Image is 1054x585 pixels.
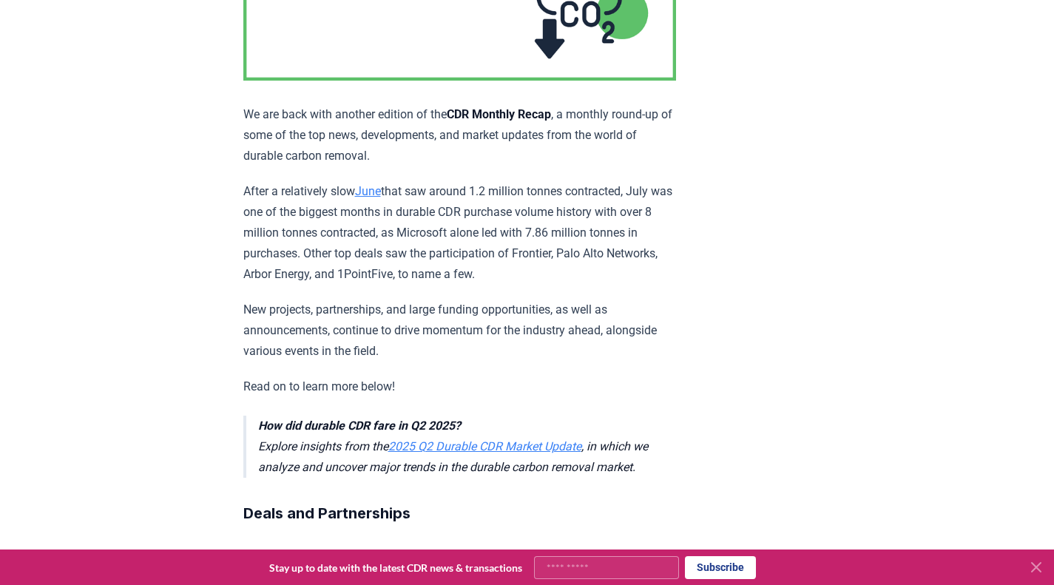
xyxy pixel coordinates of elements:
[388,439,581,453] a: 2025 Q2 Durable CDR Market Update
[355,184,381,198] a: June
[243,504,411,522] strong: Deals and Partnerships
[243,181,676,285] p: After a relatively slow that saw around 1.2 million tonnes contracted, July was one of the bigges...
[258,419,648,474] em: Explore insights from the , in which we analyze and uncover major trends in the durable carbon re...
[243,300,676,362] p: New projects, partnerships, and large funding opportunities, as well as announcements, continue t...
[243,376,676,397] p: Read on to learn more below!
[243,104,676,166] p: We are back with another edition of the , a monthly round-up of some of the top news, development...
[447,107,551,121] strong: CDR Monthly Recap
[258,419,461,433] strong: How did durable CDR fare in Q2 2025?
